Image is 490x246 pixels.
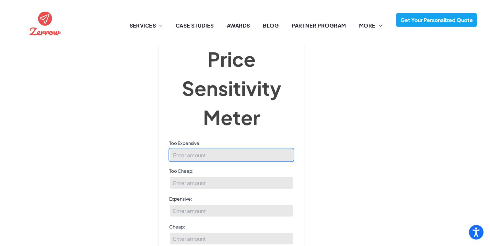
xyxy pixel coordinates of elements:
[28,6,63,41] img: the logo for zernow is a red circle with an airplane in it .
[169,22,220,29] a: CASE STUDIES
[169,195,294,202] label: Expensive:
[169,223,294,230] label: Cheap:
[220,22,257,29] a: AWARDS
[169,232,294,245] input: Enter amount
[169,140,294,146] label: Too Expensive:
[353,22,389,29] a: MORE
[169,148,294,161] input: Enter amount
[285,22,352,29] a: PARTNER PROGRAM
[123,22,169,29] a: SERVICES
[256,22,285,29] a: BLOG
[169,168,294,174] label: Too Cheap:
[169,44,294,132] h2: Price Sensitivity Meter
[398,13,475,27] span: Get Your Personalized Quote
[169,204,294,217] input: Enter amount
[169,176,294,189] input: Enter amount
[396,13,477,27] a: Get Your Personalized Quote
